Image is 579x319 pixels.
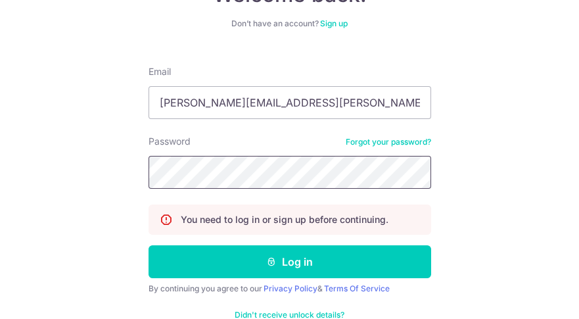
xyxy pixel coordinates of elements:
label: Email [149,65,171,78]
a: Terms Of Service [324,283,390,293]
div: Don’t have an account? [149,18,431,29]
div: By continuing you agree to our & [149,283,431,294]
input: Enter your Email [149,86,431,119]
a: Forgot your password? [346,137,431,147]
a: Privacy Policy [264,283,317,293]
p: You need to log in or sign up before continuing. [181,213,388,226]
a: Sign up [320,18,348,28]
button: Log in [149,245,431,278]
label: Password [149,135,191,148]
